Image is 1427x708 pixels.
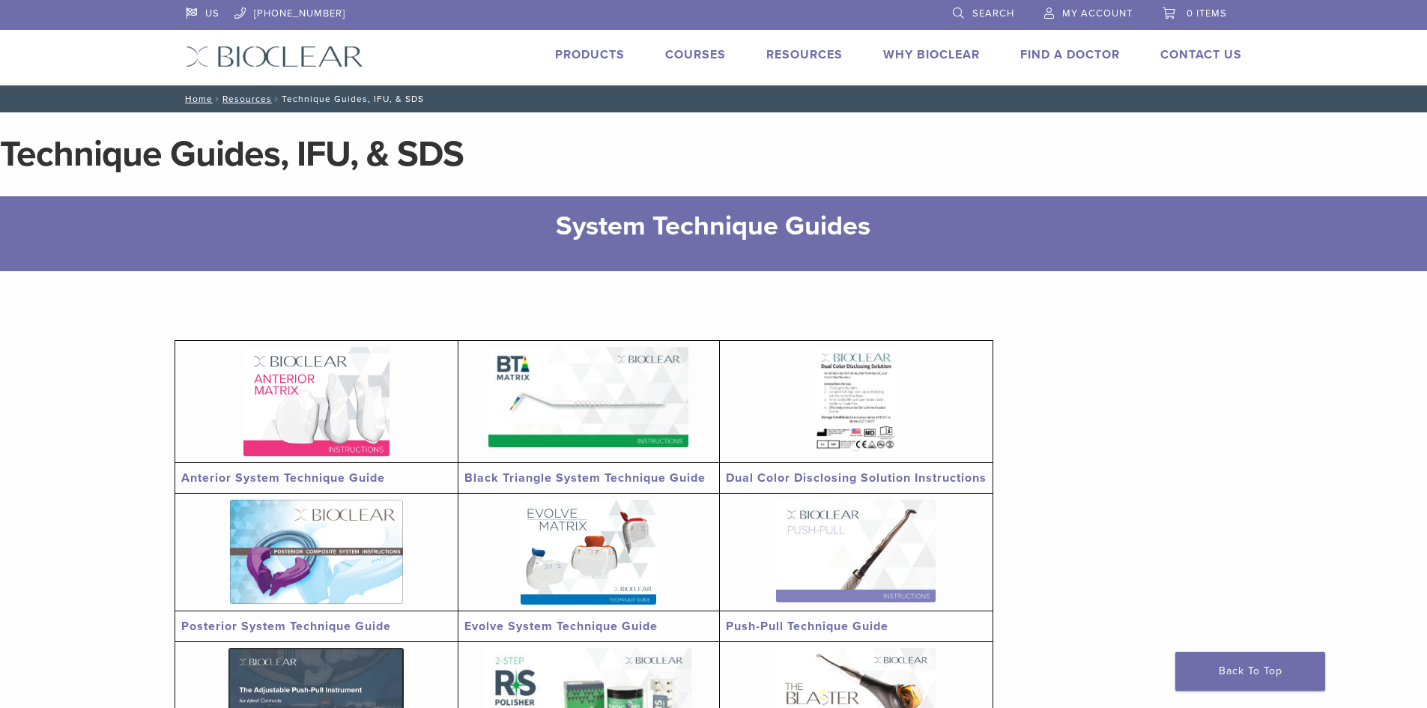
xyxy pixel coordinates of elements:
a: Courses [665,47,726,62]
a: Black Triangle System Technique Guide [464,471,706,485]
a: Back To Top [1175,652,1325,691]
span: / [213,95,222,103]
a: Products [555,47,625,62]
span: My Account [1062,7,1133,19]
a: Resources [222,94,272,104]
a: Dual Color Disclosing Solution Instructions [726,471,987,485]
span: Search [972,7,1014,19]
span: 0 items [1187,7,1227,19]
a: Evolve System Technique Guide [464,619,658,634]
a: Posterior System Technique Guide [181,619,391,634]
a: Contact Us [1160,47,1242,62]
a: Push-Pull Technique Guide [726,619,888,634]
a: Why Bioclear [883,47,980,62]
a: Find A Doctor [1020,47,1120,62]
a: Home [181,94,213,104]
h2: System Technique Guides [249,208,1178,244]
nav: Technique Guides, IFU, & SDS [175,85,1253,112]
img: Bioclear [186,46,363,67]
a: Anterior System Technique Guide [181,471,385,485]
a: Resources [766,47,843,62]
span: / [272,95,282,103]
